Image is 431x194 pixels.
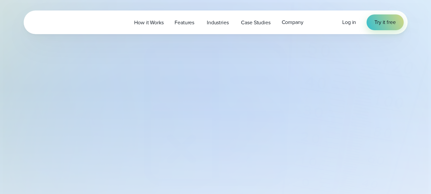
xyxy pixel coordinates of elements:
[342,18,356,26] a: Log in
[175,19,194,27] span: Features
[235,16,276,29] a: Case Studies
[207,19,228,27] span: Industries
[134,19,163,27] span: How it Works
[129,16,169,29] a: How it Works
[367,14,403,30] a: Try it free
[241,19,270,27] span: Case Studies
[282,18,303,26] span: Company
[374,18,395,26] span: Try it free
